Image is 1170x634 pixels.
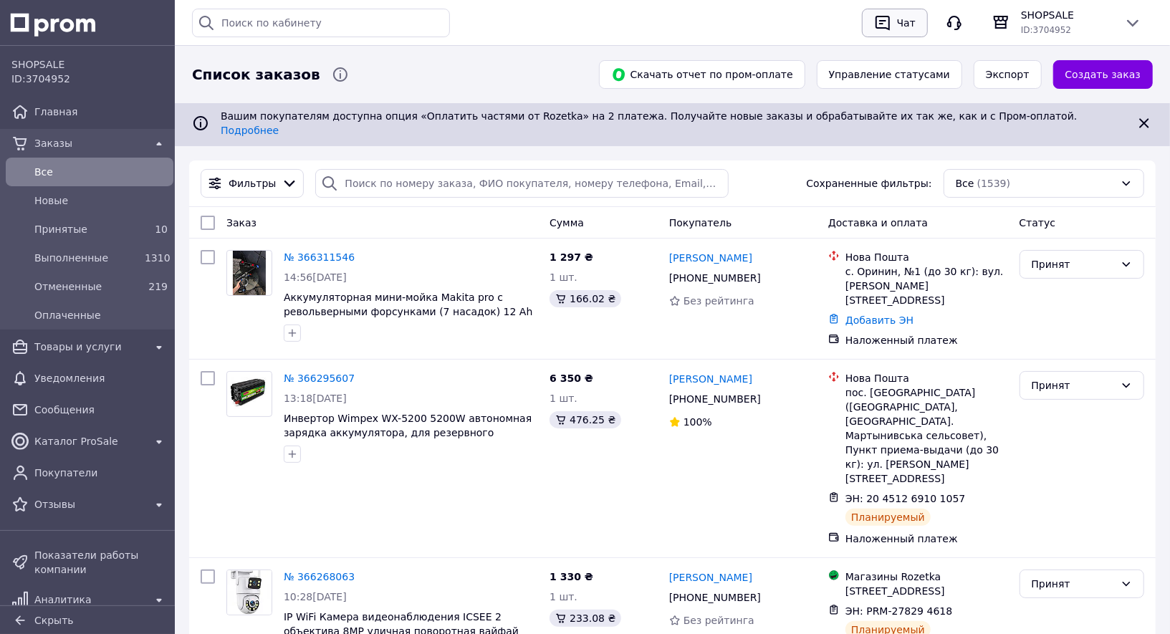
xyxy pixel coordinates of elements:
div: 476.25 ₴ [550,411,621,428]
span: Покупатель [669,217,732,229]
span: Список заказов [192,64,320,85]
span: Фильтры [229,176,276,191]
span: Отмененные [34,279,139,294]
a: Добавить ЭН [845,314,914,326]
span: 1 шт. [550,393,577,404]
button: Управление статусами [817,60,962,89]
img: Фото товару [233,251,267,295]
a: Инвертор Wimpex WX-5200 5200W автономная зарядка аккумулятора, для резервного питания дома BVS [284,413,532,453]
img: Фото товару [227,378,272,411]
span: 13:18[DATE] [284,393,347,404]
div: пос. [GEOGRAPHIC_DATA] ([GEOGRAPHIC_DATA], [GEOGRAPHIC_DATA]. Мартынивська сельсовет), Пункт прие... [845,385,1008,486]
img: Фото товару [227,570,272,615]
a: [PERSON_NAME] [669,372,752,386]
span: 219 [148,281,168,292]
span: 10:28[DATE] [284,591,347,602]
div: [PHONE_NUMBER] [666,268,764,288]
div: Принят [1032,576,1115,592]
div: Нова Пошта [845,371,1008,385]
div: 166.02 ₴ [550,290,621,307]
span: SHOPSALE [1021,8,1113,22]
span: 1310 [145,252,171,264]
span: 1 330 ₴ [550,571,593,582]
span: 1 297 ₴ [550,251,593,263]
a: [PERSON_NAME] [669,251,752,265]
span: (1539) [977,178,1011,189]
a: Фото товару [226,570,272,615]
span: Каталог ProSale [34,434,145,448]
span: Скрыть [34,615,74,626]
span: 1 шт. [550,591,577,602]
button: Чат [862,9,928,37]
span: Заказы [34,136,145,150]
span: Отзывы [34,497,145,511]
div: 233.08 ₴ [550,610,621,627]
span: Товары и услуги [34,340,145,354]
span: Сумма [550,217,584,229]
span: ЭН: 20 4512 6910 1057 [845,493,966,504]
span: Выполненные [34,251,139,265]
a: № 366311546 [284,251,355,263]
span: 14:56[DATE] [284,272,347,283]
span: Сохраненные фильтры: [806,176,931,191]
div: Принят [1032,256,1115,272]
div: Планируемый [845,509,931,526]
a: № 366268063 [284,571,355,582]
span: Заказ [226,217,256,229]
span: ID: 3704952 [11,73,70,85]
input: Поиск по номеру заказа, ФИО покупателя, номеру телефона, Email, номеру накладной [315,169,728,198]
a: № 366295607 [284,373,355,384]
span: SHOPSALE [11,57,168,72]
span: Без рейтинга [684,295,754,307]
a: Фото товару [226,250,272,296]
div: [PHONE_NUMBER] [666,389,764,409]
a: Подробнее [221,125,279,136]
div: [PHONE_NUMBER] [666,587,764,607]
span: Главная [34,105,168,119]
span: Уведомления [34,371,168,385]
a: Создать заказ [1053,60,1153,89]
span: Все [34,165,168,179]
div: [STREET_ADDRESS] [845,584,1008,598]
span: Без рейтинга [684,615,754,626]
span: Новые [34,193,168,208]
span: Статус [1020,217,1056,229]
div: Наложенный платеж [845,532,1008,546]
div: с. Оринин, №1 (до 30 кг): вул. [PERSON_NAME][STREET_ADDRESS] [845,264,1008,307]
span: ID: 3704952 [1021,25,1071,35]
span: Покупатели [34,466,168,480]
span: Сообщения [34,403,168,417]
span: 10 [155,224,168,235]
span: 6 350 ₴ [550,373,593,384]
span: Все [956,176,974,191]
button: Экспорт [974,60,1042,89]
button: Скачать отчет по пром-оплате [599,60,805,89]
span: Аналитика [34,592,145,607]
input: Поиск по кабинету [192,9,450,37]
span: Показатели работы компании [34,548,168,577]
a: [PERSON_NAME] [669,570,752,585]
span: Доставка и оплата [828,217,928,229]
div: Чат [894,12,919,34]
span: Оплаченные [34,308,168,322]
span: Принятые [34,222,139,236]
div: Принят [1032,378,1115,393]
div: Магазины Rozetka [845,570,1008,584]
a: Фото товару [226,371,272,417]
div: Наложенный платеж [845,333,1008,347]
span: 100% [684,416,712,428]
div: Нова Пошта [845,250,1008,264]
span: 1 шт. [550,272,577,283]
span: ЭН: PRM-27829 4618 [845,605,952,617]
span: Вашим покупателям доступна опция «Оплатить частями от Rozetka» на 2 платежа. Получайте новые зака... [221,110,1083,136]
a: Аккумуляторная мини-мойка Makita pro с револьверными форсунками (7 насадок) 12 Ah BVS [284,292,532,332]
